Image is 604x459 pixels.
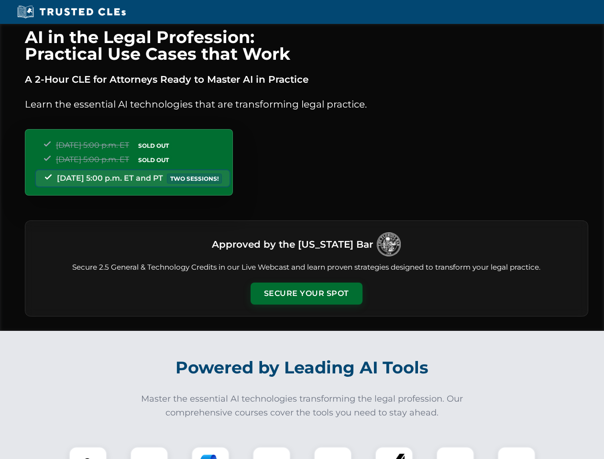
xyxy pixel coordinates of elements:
img: Logo [377,232,401,256]
p: Master the essential AI technologies transforming the legal profession. Our comprehensive courses... [135,392,470,420]
span: [DATE] 5:00 p.m. ET [56,141,129,150]
button: Secure Your Spot [251,283,362,305]
span: SOLD OUT [135,155,172,165]
h2: Powered by Leading AI Tools [37,351,567,384]
img: Trusted CLEs [14,5,129,19]
span: SOLD OUT [135,141,172,151]
span: [DATE] 5:00 p.m. ET [56,155,129,164]
h3: Approved by the [US_STATE] Bar [212,236,373,253]
p: A 2-Hour CLE for Attorneys Ready to Master AI in Practice [25,72,588,87]
p: Learn the essential AI technologies that are transforming legal practice. [25,97,588,112]
p: Secure 2.5 General & Technology Credits in our Live Webcast and learn proven strategies designed ... [37,262,576,273]
h1: AI in the Legal Profession: Practical Use Cases that Work [25,29,588,62]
